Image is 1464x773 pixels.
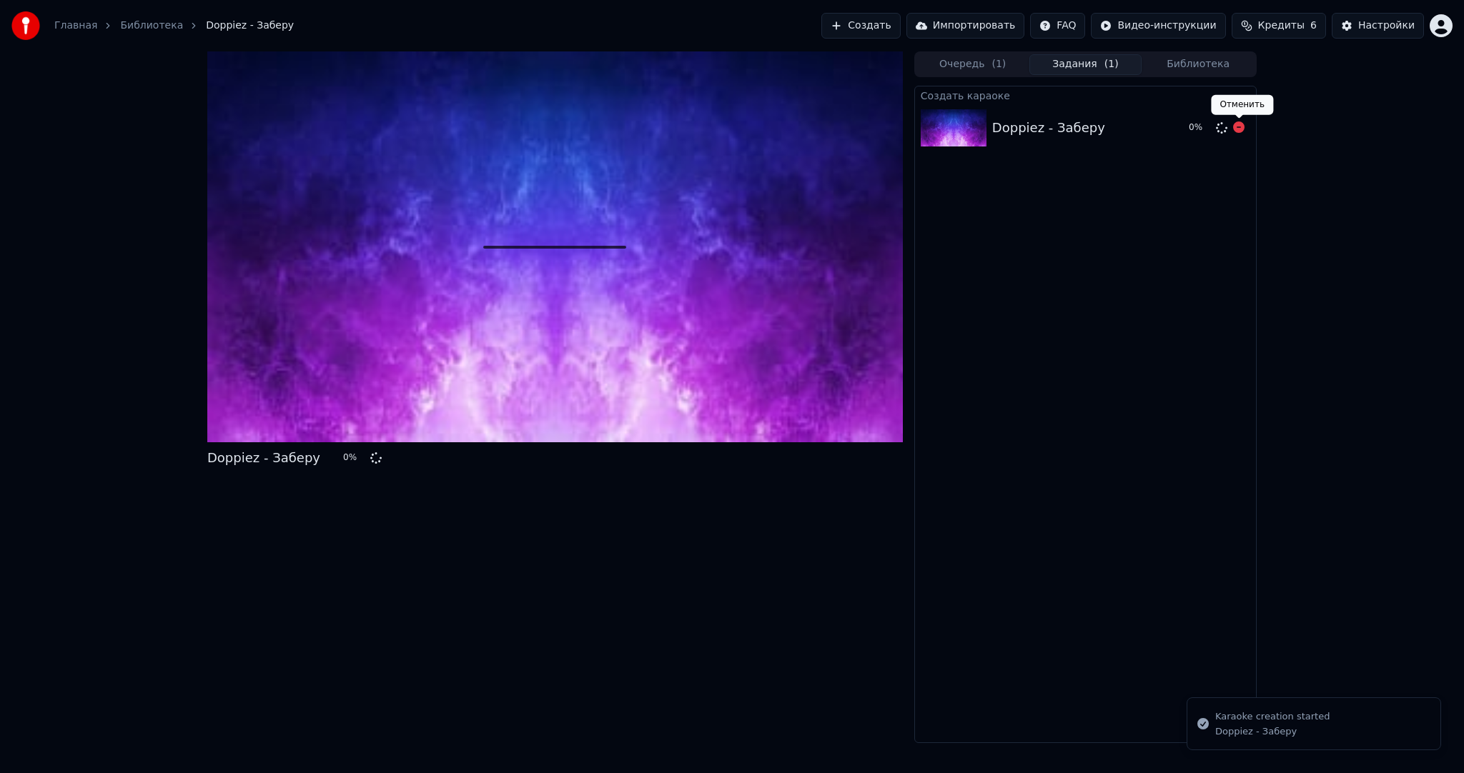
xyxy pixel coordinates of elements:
span: Doppiez - Заберу [206,19,294,33]
button: Кредиты6 [1232,13,1326,39]
div: Doppiez - Заберу [1215,725,1330,738]
div: Doppiez - Заберу [992,118,1105,138]
button: Задания [1029,54,1142,75]
button: Библиотека [1142,54,1255,75]
a: Библиотека [120,19,183,33]
button: Очередь [916,54,1029,75]
span: ( 1 ) [1104,57,1119,71]
a: Главная [54,19,97,33]
button: Создать [821,13,900,39]
div: Создать караоке [915,86,1256,104]
nav: breadcrumb [54,19,294,33]
span: Кредиты [1258,19,1305,33]
span: ( 1 ) [991,57,1006,71]
button: Настройки [1332,13,1424,39]
span: 6 [1310,19,1317,33]
button: Видео-инструкции [1091,13,1225,39]
div: 0 % [343,452,365,464]
div: 0 % [1189,122,1210,134]
div: Karaoke creation started [1215,709,1330,724]
div: Настройки [1358,19,1415,33]
div: Doppiez - Заберу [207,448,320,468]
img: youka [11,11,40,40]
button: Импортировать [906,13,1025,39]
div: Отменить [1211,95,1273,115]
button: FAQ [1030,13,1085,39]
